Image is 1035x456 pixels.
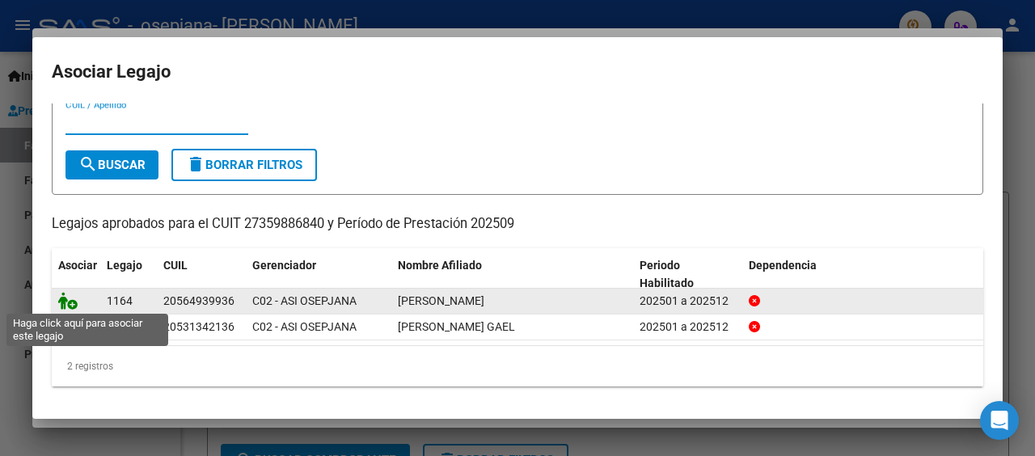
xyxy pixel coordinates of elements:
p: Legajos aprobados para el CUIT 27359886840 y Período de Prestación 202509 [52,214,983,234]
mat-icon: delete [186,154,205,174]
span: Dependencia [749,259,817,272]
datatable-header-cell: Dependencia [742,248,984,302]
datatable-header-cell: Legajo [100,248,157,302]
div: 202501 a 202512 [640,318,736,336]
span: Nombre Afiliado [398,259,482,272]
datatable-header-cell: Periodo Habilitado [633,248,742,302]
span: Periodo Habilitado [640,259,694,290]
span: CUIL [163,259,188,272]
datatable-header-cell: Gerenciador [246,248,391,302]
span: C02 - ASI OSEPJANA [252,320,357,333]
div: 2 registros [52,346,983,386]
button: Buscar [65,150,158,179]
span: Legajo [107,259,142,272]
button: Borrar Filtros [171,149,317,181]
span: Buscar [78,158,146,172]
span: Borrar Filtros [186,158,302,172]
datatable-header-cell: Nombre Afiliado [391,248,633,302]
span: 1148 [107,320,133,333]
div: 202501 a 202512 [640,292,736,310]
mat-icon: search [78,154,98,174]
span: C02 - ASI OSEPJANA [252,294,357,307]
span: ARANDA GAEL NICOLAS [398,294,484,307]
div: Open Intercom Messenger [980,401,1019,440]
datatable-header-cell: CUIL [157,248,246,302]
span: 1164 [107,294,133,307]
datatable-header-cell: Asociar [52,248,100,302]
span: Asociar [58,259,97,272]
h2: Asociar Legajo [52,57,983,87]
div: 20531342136 [163,318,234,336]
span: FERNANDEZ SAGARDOY GAEL [398,320,515,333]
div: 20564939936 [163,292,234,310]
span: Gerenciador [252,259,316,272]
